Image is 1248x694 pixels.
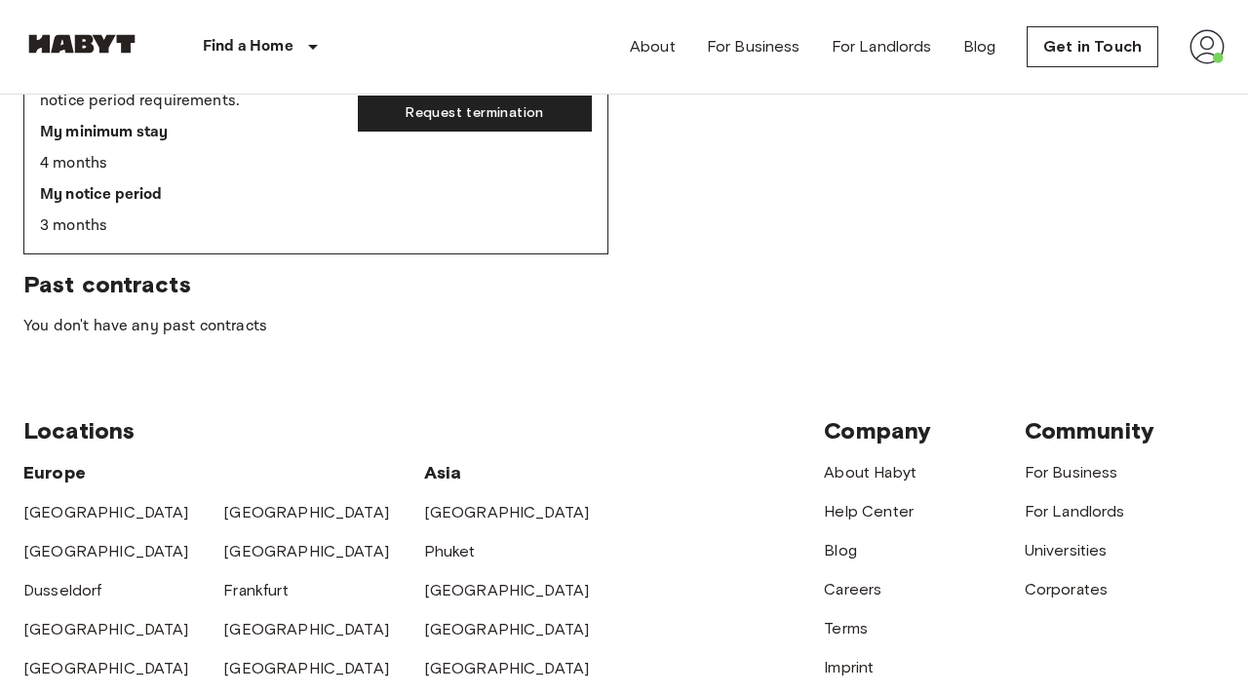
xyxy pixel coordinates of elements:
a: [GEOGRAPHIC_DATA] [424,503,590,521]
a: [GEOGRAPHIC_DATA] [23,659,189,677]
a: [GEOGRAPHIC_DATA] [23,542,189,560]
a: [GEOGRAPHIC_DATA] [424,620,590,638]
a: [GEOGRAPHIC_DATA] [424,659,590,677]
a: For Landlords [1025,502,1125,520]
a: Blog [963,35,996,58]
a: Terms [824,619,868,637]
p: 3 months [40,214,342,238]
a: [GEOGRAPHIC_DATA] [223,503,389,521]
img: avatar [1189,29,1225,64]
a: Universities [1025,541,1108,559]
button: Request termination [358,96,592,132]
a: [GEOGRAPHIC_DATA] [23,620,189,638]
a: For Business [1025,463,1118,482]
img: Habyt [23,34,140,54]
span: Locations [23,416,135,444]
a: [GEOGRAPHIC_DATA] [424,581,590,599]
a: For Business [707,35,800,58]
p: You don't have any past contracts [23,315,1225,338]
a: Phuket [424,542,476,560]
a: [GEOGRAPHIC_DATA] [23,503,189,521]
a: Blog [824,541,857,559]
a: About [630,35,676,58]
a: [GEOGRAPHIC_DATA] [223,659,389,677]
a: Dusseldorf [23,581,102,599]
span: Europe [23,462,86,483]
a: About Habyt [824,463,916,482]
span: Community [1025,416,1154,444]
a: Imprint [824,658,874,676]
span: Past contracts [23,270,1225,299]
a: Get in Touch [1027,26,1158,67]
a: [GEOGRAPHIC_DATA] [223,620,389,638]
a: Frankfurt [223,581,288,599]
span: Asia [424,462,462,483]
a: Corporates [1025,580,1109,598]
a: Help Center [824,502,914,520]
p: 4 months [40,152,342,175]
p: My minimum stay [40,121,342,144]
a: For Landlords [832,35,932,58]
a: Careers [824,580,881,598]
span: Company [824,416,931,444]
p: Find a Home [203,35,293,58]
p: My notice period [40,183,342,207]
a: [GEOGRAPHIC_DATA] [223,542,389,560]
